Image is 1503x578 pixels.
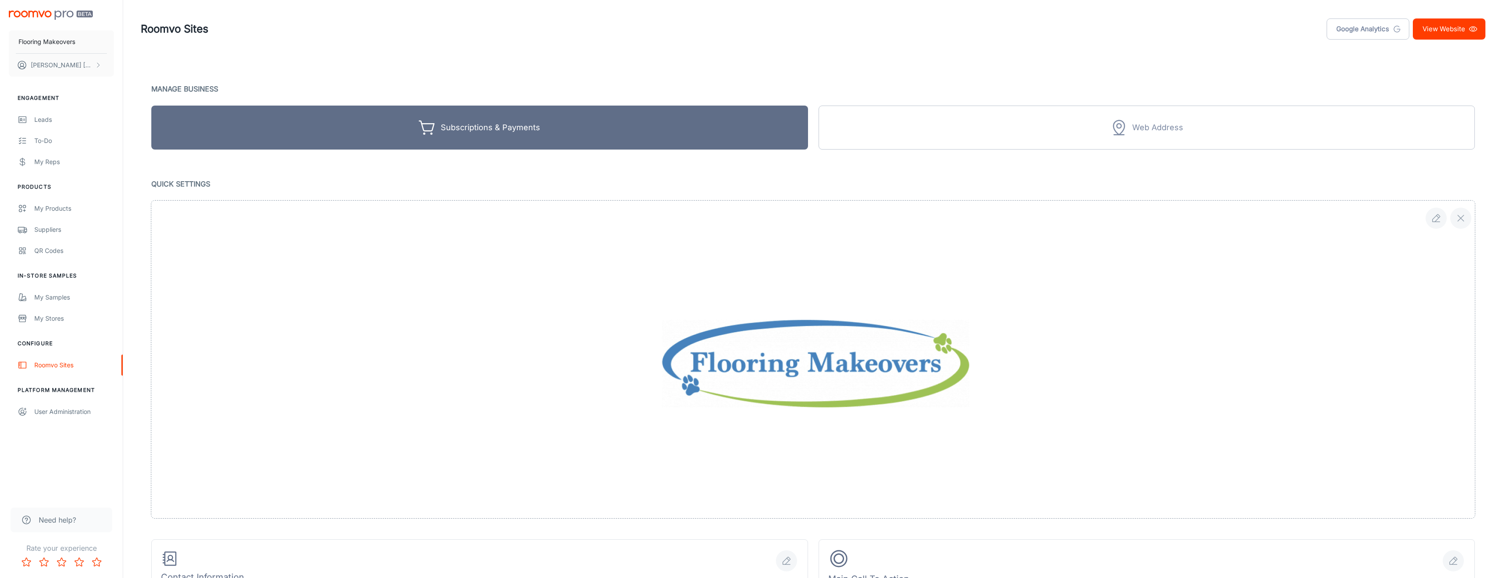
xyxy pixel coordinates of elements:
div: User Administration [34,407,114,417]
button: Subscriptions & Payments [151,106,808,150]
p: Quick Settings [151,178,1475,190]
button: Web Address [819,106,1475,150]
div: QR Codes [34,246,114,256]
span: Need help? [39,515,76,525]
button: Rate 5 star [88,553,106,571]
h1: Roomvo Sites [141,21,208,37]
button: Rate 2 star [35,553,53,571]
div: My Reps [34,157,114,167]
div: My Stores [34,314,114,323]
div: Web Address [1132,121,1183,135]
button: Flooring Makeovers [9,30,114,53]
div: Subscriptions & Payments [441,121,540,135]
p: Manage Business [151,83,1475,95]
div: Suppliers [34,225,114,234]
img: Roomvo PRO Beta [9,11,93,20]
p: Rate your experience [7,543,116,553]
div: To-do [34,136,114,146]
div: Roomvo Sites [34,360,114,370]
img: file preview [640,307,987,412]
button: Rate 1 star [18,553,35,571]
div: Unlock with subscription [819,106,1475,150]
div: Leads [34,115,114,124]
a: Google Analytics tracking code can be added using the Custom Code feature on this page [1327,18,1409,40]
button: [PERSON_NAME] [PERSON_NAME] [9,54,114,77]
button: Rate 3 star [53,553,70,571]
button: Rate 4 star [70,553,88,571]
p: [PERSON_NAME] [PERSON_NAME] [31,60,93,70]
a: View Website [1413,18,1485,40]
p: Flooring Makeovers [18,37,75,47]
div: My Samples [34,293,114,302]
div: My Products [34,204,114,213]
